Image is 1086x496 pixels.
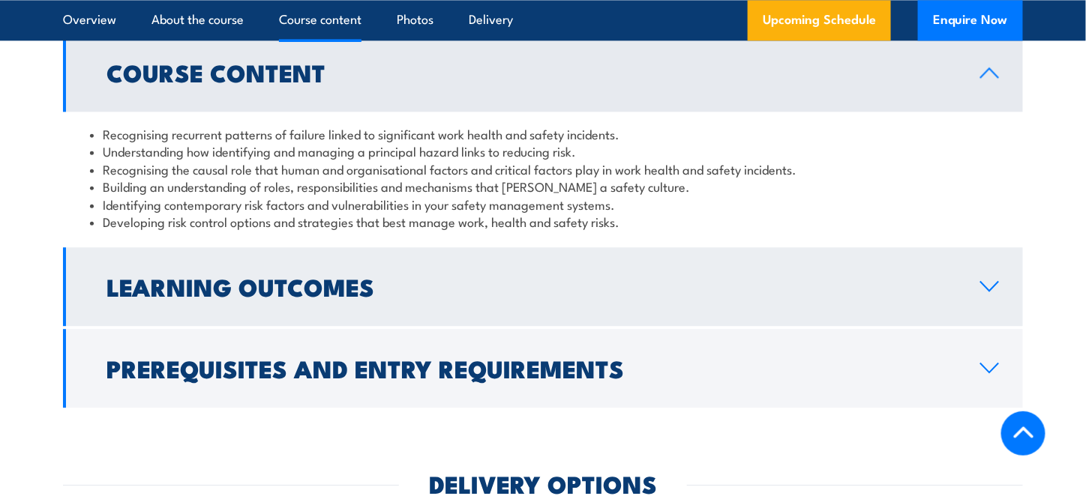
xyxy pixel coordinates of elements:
[90,160,996,178] li: Recognising the causal role that human and organisational factors and critical factors play in wo...
[63,329,1023,408] a: Prerequisites and Entry Requirements
[429,473,657,494] h2: DELIVERY OPTIONS
[90,142,996,160] li: Understanding how identifying and managing a principal hazard links to reducing risk.
[106,61,956,82] h2: Course Content
[63,33,1023,112] a: Course Content
[90,196,996,213] li: Identifying contemporary risk factors and vulnerabilities in your safety management systems.
[90,125,996,142] li: Recognising recurrent patterns of failure linked to significant work health and safety incidents.
[106,357,956,378] h2: Prerequisites and Entry Requirements
[63,247,1023,326] a: Learning Outcomes
[106,276,956,297] h2: Learning Outcomes
[90,213,996,230] li: Developing risk control options and strategies that best manage work, health and safety risks.
[90,178,996,195] li: Building an understanding of roles, responsibilities and mechanisms that [PERSON_NAME] a safety c...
